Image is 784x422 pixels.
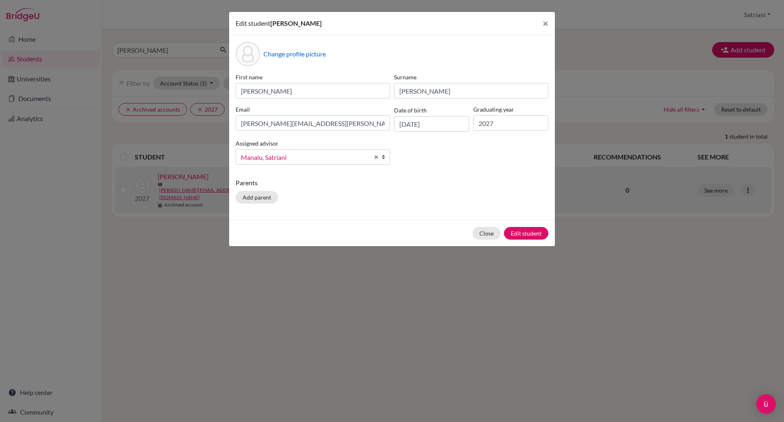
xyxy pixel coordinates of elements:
button: Close [536,12,555,35]
span: Edit student [236,19,270,27]
label: Graduating year [473,105,548,114]
p: Parents [236,178,548,188]
button: Add parent [236,191,278,204]
label: First name [236,73,390,81]
label: Email [236,105,390,114]
label: Surname [394,73,548,81]
div: Open Intercom Messenger [756,394,776,414]
label: Date of birth [394,106,427,114]
input: dd/mm/yyyy [394,116,469,132]
span: [PERSON_NAME] [270,19,322,27]
span: Manalu, Satriani [241,152,369,163]
button: Edit student [504,227,548,240]
span: × [543,17,548,29]
button: Close [472,227,501,240]
label: Assigned advisor [236,139,278,148]
div: Profile picture [236,42,260,66]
